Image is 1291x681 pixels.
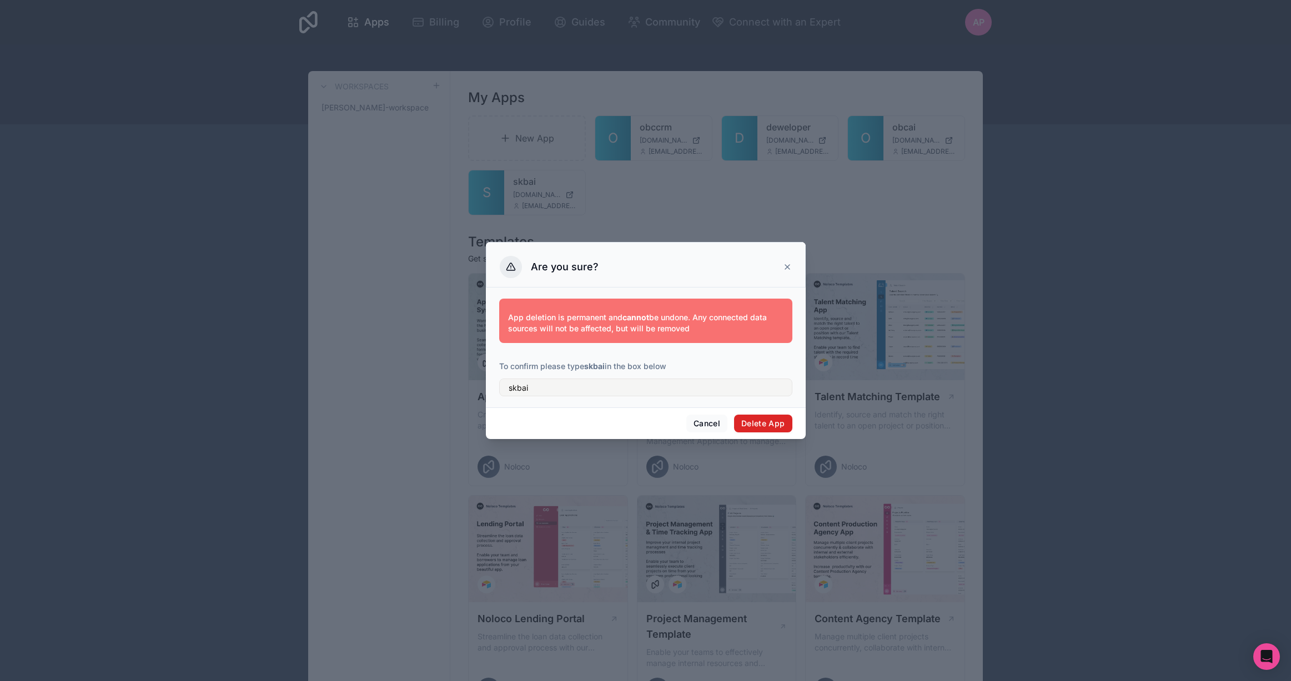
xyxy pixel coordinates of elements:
[1253,643,1280,670] div: Open Intercom Messenger
[499,361,792,372] p: To confirm please type in the box below
[622,312,649,322] strong: cannot
[584,361,605,371] strong: skbai
[531,260,599,274] h3: Are you sure?
[499,379,792,396] input: skbai
[734,415,792,432] button: Delete App
[686,415,727,432] button: Cancel
[508,312,783,334] p: App deletion is permanent and be undone. Any connected data sources will not be affected, but wil...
